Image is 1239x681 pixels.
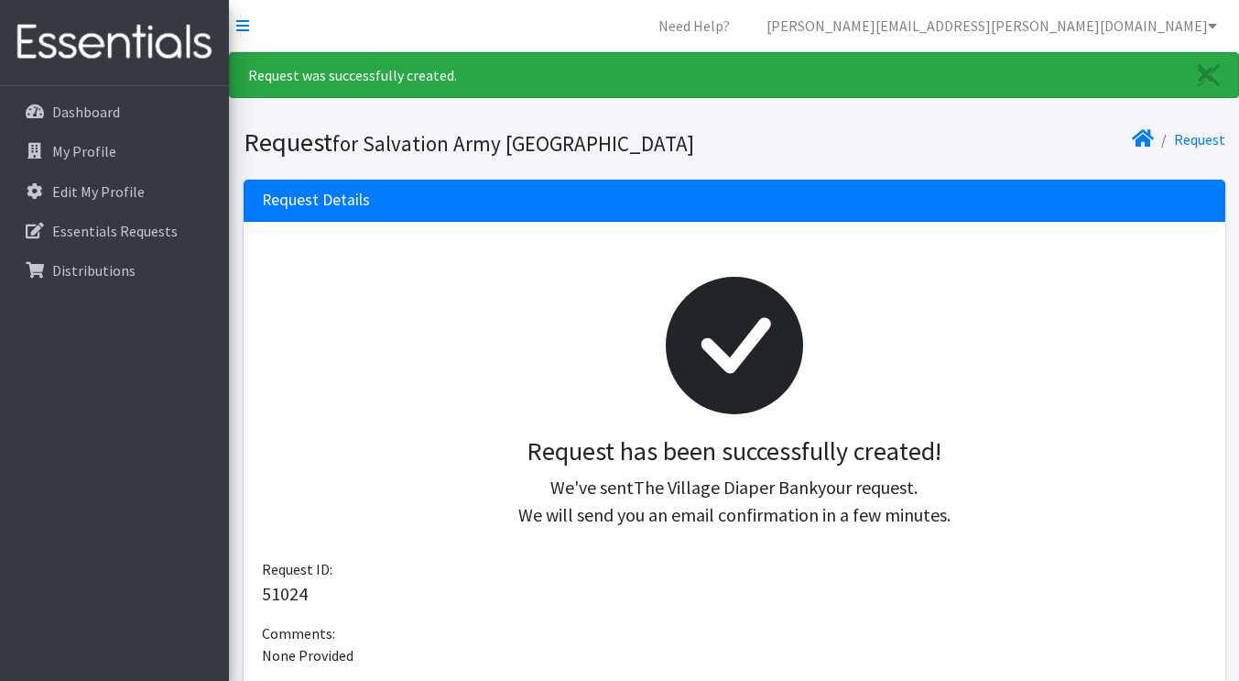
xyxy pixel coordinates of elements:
[752,7,1232,44] a: [PERSON_NAME][EMAIL_ADDRESS][PERSON_NAME][DOMAIN_NAME]
[277,474,1192,529] p: We've sent your request. We will send you an email confirmation in a few minutes.
[634,476,818,499] span: The Village Diaper Bank
[262,624,335,643] span: Comments:
[7,93,222,130] a: Dashboard
[229,52,1239,98] div: Request was successfully created.
[7,133,222,170] a: My Profile
[7,252,222,289] a: Distributions
[1174,130,1225,148] a: Request
[52,182,145,201] p: Edit My Profile
[52,261,136,280] p: Distributions
[332,130,694,157] small: for Salvation Army [GEOGRAPHIC_DATA]
[52,142,116,160] p: My Profile
[262,646,353,665] span: None Provided
[52,222,178,240] p: Essentials Requests
[52,103,120,121] p: Dashboard
[244,126,728,159] h1: Request
[262,560,332,578] span: Request ID:
[7,173,222,210] a: Edit My Profile
[7,12,222,73] img: HumanEssentials
[644,7,744,44] a: Need Help?
[262,580,1207,608] p: 51024
[1179,53,1238,97] a: Close
[7,213,222,249] a: Essentials Requests
[262,191,370,210] h3: Request Details
[277,436,1192,467] h3: Request has been successfully created!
